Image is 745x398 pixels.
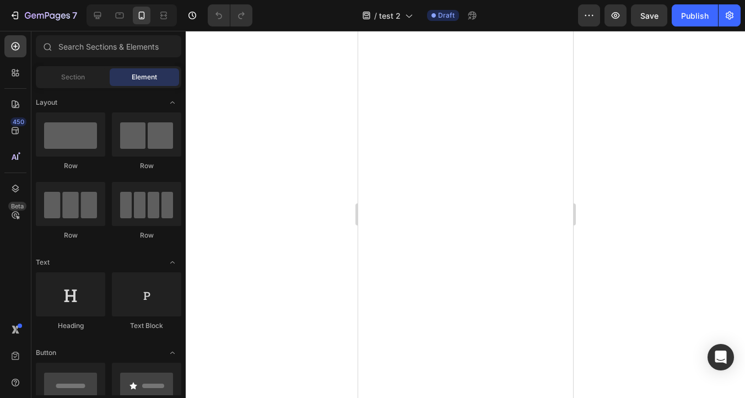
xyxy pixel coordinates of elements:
[132,72,157,82] span: Element
[36,257,50,267] span: Text
[379,10,401,21] span: test 2
[112,230,181,240] div: Row
[8,202,26,211] div: Beta
[72,9,77,22] p: 7
[10,117,26,126] div: 450
[374,10,377,21] span: /
[708,344,734,370] div: Open Intercom Messenger
[208,4,252,26] div: Undo/Redo
[164,254,181,271] span: Toggle open
[36,98,57,107] span: Layout
[640,11,658,20] span: Save
[358,31,573,398] iframe: Design area
[631,4,667,26] button: Save
[112,161,181,171] div: Row
[164,344,181,362] span: Toggle open
[61,72,85,82] span: Section
[4,4,82,26] button: 7
[36,161,105,171] div: Row
[36,230,105,240] div: Row
[112,321,181,331] div: Text Block
[36,321,105,331] div: Heading
[681,10,709,21] div: Publish
[672,4,718,26] button: Publish
[164,94,181,111] span: Toggle open
[438,10,455,20] span: Draft
[36,348,56,358] span: Button
[36,35,181,57] input: Search Sections & Elements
